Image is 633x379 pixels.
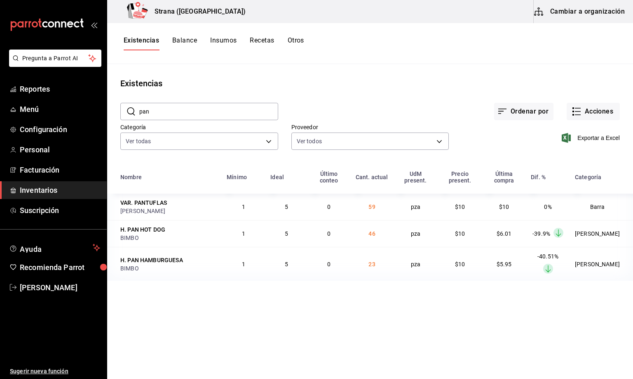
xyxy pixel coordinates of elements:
span: 59 [368,204,375,210]
div: Existencias [120,77,162,90]
span: 23 [368,261,375,268]
div: H. PAN HOT DOG [120,225,165,234]
td: Barra [570,194,633,220]
label: Categoría [120,124,278,130]
div: VAR. PANTUFLAS [120,199,167,207]
a: Pregunta a Parrot AI [6,60,101,69]
button: Pregunta a Parrot AI [9,50,101,67]
span: Configuración [20,124,100,135]
span: -40.51% [537,253,558,260]
button: Recetas [250,36,274,50]
span: $10 [499,204,509,210]
span: Suscripción [20,205,100,216]
button: Balance [172,36,197,50]
div: [PERSON_NAME] [120,207,217,215]
h3: Strana ([GEOGRAPHIC_DATA]) [148,7,246,17]
div: H. PAN HAMBURGUESA [120,256,183,264]
button: Acciones [567,103,620,120]
span: Reportes [20,83,100,95]
button: Otros [288,36,304,50]
span: 0 [327,230,331,237]
span: 0 [327,261,331,268]
span: $10 [455,230,465,237]
span: Facturación [20,164,100,175]
div: Mínimo [227,174,247,180]
span: Recomienda Parrot [20,262,100,273]
div: Precio present. [443,171,477,184]
button: Ordenar por [494,103,553,120]
div: Dif. % [531,174,546,180]
span: Pregunta a Parrot AI [22,54,89,63]
span: Menú [20,104,100,115]
input: Buscar nombre de insumo [139,103,278,120]
span: 5 [285,204,288,210]
div: Cant. actual [356,174,388,180]
div: Último conteo [312,171,346,184]
span: Ayuda [20,243,89,253]
div: UdM present. [399,171,433,184]
span: $10 [455,204,465,210]
span: $6.01 [497,230,512,237]
span: 5 [285,261,288,268]
span: 0% [544,204,551,210]
span: [PERSON_NAME] [20,282,100,293]
span: Ver todas [126,137,151,145]
label: Proveedor [291,124,449,130]
span: 5 [285,230,288,237]
span: $5.95 [497,261,512,268]
button: Exportar a Excel [563,133,620,143]
div: Categoría [575,174,601,180]
td: pza [394,194,438,220]
span: 1 [242,230,245,237]
span: 1 [242,261,245,268]
span: Personal [20,144,100,155]
button: open_drawer_menu [91,21,97,28]
span: Inventarios [20,185,100,196]
div: Última compra [487,171,521,184]
span: -39.9% [532,230,550,237]
span: $10 [455,261,465,268]
span: Sugerir nueva función [10,367,100,376]
button: Existencias [124,36,159,50]
td: pza [394,220,438,247]
div: Ideal [270,174,284,180]
td: [PERSON_NAME] [570,247,633,281]
button: Insumos [210,36,237,50]
span: 46 [368,230,375,237]
span: 0 [327,204,331,210]
span: Ver todos [297,137,322,145]
div: BIMBO [120,264,217,272]
div: BIMBO [120,234,217,242]
td: [PERSON_NAME] [570,220,633,247]
div: Nombre [120,174,142,180]
div: navigation tabs [124,36,304,50]
td: pza [394,247,438,281]
span: 1 [242,204,245,210]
